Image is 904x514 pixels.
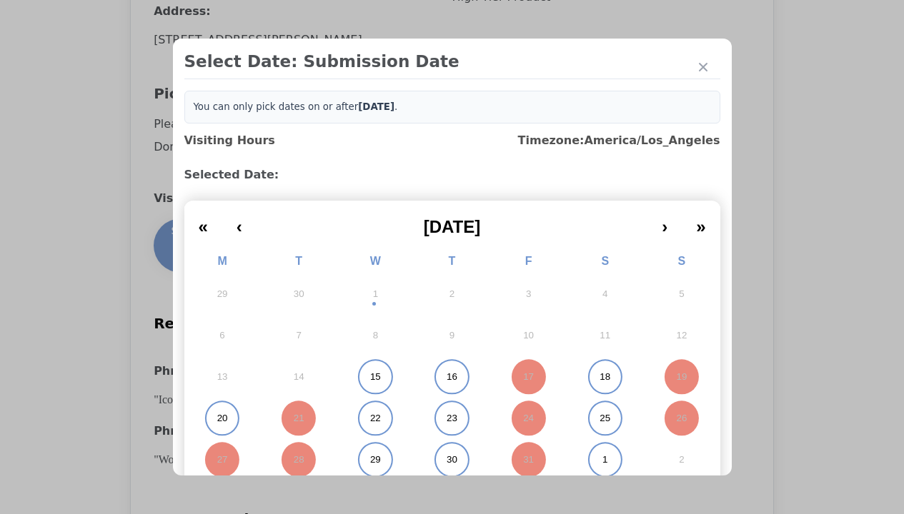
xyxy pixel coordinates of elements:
abbr: Friday [525,255,532,267]
button: October 12, 2025 [643,315,720,356]
button: › [647,206,682,238]
button: November 1, 2025 [567,439,643,480]
button: October 21, 2025 [261,398,337,439]
button: October 1, 2025 [337,273,414,315]
button: October 25, 2025 [567,398,643,439]
button: October 17, 2025 [490,356,567,398]
abbr: Tuesday [295,255,302,267]
button: October 5, 2025 [643,273,720,315]
abbr: October 1, 2025 [373,288,378,301]
abbr: October 19, 2025 [677,371,687,383]
abbr: October 15, 2025 [370,371,381,383]
abbr: Wednesday [370,255,381,267]
button: September 29, 2025 [184,273,261,315]
h3: Timezone: America/Los_Angeles [518,132,720,149]
abbr: October 29, 2025 [370,453,381,466]
b: [DATE] [358,101,394,112]
abbr: October 28, 2025 [294,453,304,466]
button: October 16, 2025 [414,356,490,398]
abbr: October 26, 2025 [677,412,687,425]
button: October 26, 2025 [643,398,720,439]
div: You can only pick dates on or after . [184,91,720,124]
button: September 30, 2025 [261,273,337,315]
button: October 28, 2025 [261,439,337,480]
abbr: October 16, 2025 [447,371,457,383]
button: October 15, 2025 [337,356,414,398]
button: » [682,206,720,238]
button: October 23, 2025 [414,398,490,439]
abbr: October 24, 2025 [523,412,534,425]
button: October 31, 2025 [490,439,567,480]
button: [DATE] [257,206,647,238]
abbr: September 30, 2025 [294,288,304,301]
button: October 6, 2025 [184,315,261,356]
button: October 19, 2025 [643,356,720,398]
button: « [184,206,222,238]
button: October 30, 2025 [414,439,490,480]
abbr: October 23, 2025 [447,412,457,425]
abbr: October 25, 2025 [600,412,610,425]
button: October 13, 2025 [184,356,261,398]
button: November 2, 2025 [643,439,720,480]
abbr: October 18, 2025 [600,371,610,383]
abbr: October 14, 2025 [294,371,304,383]
abbr: October 31, 2025 [523,453,534,466]
button: October 18, 2025 [567,356,643,398]
button: October 7, 2025 [261,315,337,356]
button: October 22, 2025 [337,398,414,439]
abbr: October 27, 2025 [217,453,228,466]
abbr: October 8, 2025 [373,329,378,342]
span: [DATE] [424,217,481,236]
abbr: October 5, 2025 [679,288,684,301]
abbr: October 6, 2025 [219,329,224,342]
button: October 24, 2025 [490,398,567,439]
abbr: October 17, 2025 [523,371,534,383]
abbr: October 9, 2025 [449,329,455,342]
abbr: October 4, 2025 [602,288,607,301]
abbr: September 29, 2025 [217,288,228,301]
abbr: November 2, 2025 [679,453,684,466]
abbr: Thursday [449,255,456,267]
h3: Selected Date: [184,166,720,183]
button: October 2, 2025 [414,273,490,315]
abbr: October 11, 2025 [600,329,610,342]
abbr: October 30, 2025 [447,453,457,466]
abbr: Sunday [678,255,686,267]
abbr: October 12, 2025 [677,329,687,342]
abbr: October 22, 2025 [370,412,381,425]
abbr: October 13, 2025 [217,371,228,383]
abbr: October 7, 2025 [297,329,302,342]
abbr: October 21, 2025 [294,412,304,425]
button: October 10, 2025 [490,315,567,356]
abbr: Monday [217,255,227,267]
h3: Visiting Hours [184,132,275,149]
button: October 3, 2025 [490,273,567,315]
abbr: October 20, 2025 [217,412,228,425]
abbr: October 3, 2025 [526,288,531,301]
button: October 9, 2025 [414,315,490,356]
button: ‹ [222,206,257,238]
abbr: Saturday [601,255,609,267]
h2: Select Date: Submission Date [184,50,720,73]
button: October 27, 2025 [184,439,261,480]
button: October 20, 2025 [184,398,261,439]
button: October 14, 2025 [261,356,337,398]
button: October 8, 2025 [337,315,414,356]
button: October 29, 2025 [337,439,414,480]
button: October 11, 2025 [567,315,643,356]
abbr: November 1, 2025 [602,453,607,466]
abbr: October 10, 2025 [523,329,534,342]
button: October 4, 2025 [567,273,643,315]
abbr: October 2, 2025 [449,288,455,301]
